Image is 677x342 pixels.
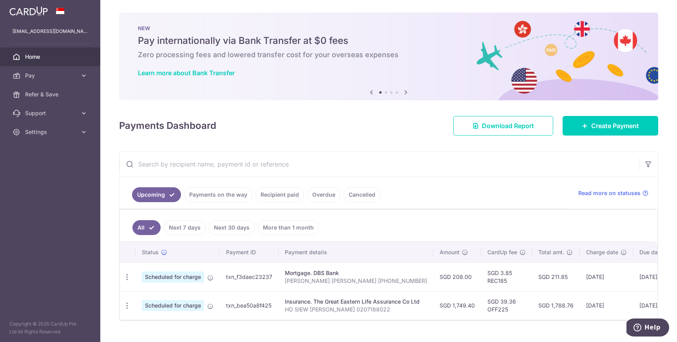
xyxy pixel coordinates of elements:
[307,187,340,202] a: Overdue
[279,242,433,262] th: Payment details
[25,90,77,98] span: Refer & Save
[487,248,517,256] span: CardUp fee
[132,187,181,202] a: Upcoming
[344,187,380,202] a: Cancelled
[580,291,633,320] td: [DATE]
[532,291,580,320] td: SGD 1,788.76
[13,27,88,35] p: [EMAIL_ADDRESS][DOMAIN_NAME]
[440,248,460,256] span: Amount
[119,119,216,133] h4: Payments Dashboard
[138,50,639,60] h6: Zero processing fees and lowered transfer cost for your overseas expenses
[142,300,204,311] span: Scheduled for charge
[532,262,580,291] td: SGD 211.85
[433,291,481,320] td: SGD 1,749.40
[453,116,553,136] a: Download Report
[25,128,77,136] span: Settings
[220,262,279,291] td: txn_f3daec23237
[138,34,639,47] h5: Pay internationally via Bank Transfer at $0 fees
[25,53,77,61] span: Home
[481,291,532,320] td: SGD 39.36 OFF225
[142,248,159,256] span: Status
[563,116,658,136] a: Create Payment
[184,187,252,202] a: Payments on the way
[626,318,669,338] iframe: Opens a widget where you can find more information
[285,298,427,306] div: Insurance. The Great Eastern Life Assurance Co Ltd
[138,69,235,77] a: Learn more about Bank Transfer
[433,262,481,291] td: SGD 208.00
[538,248,564,256] span: Total amt.
[138,25,639,31] p: NEW
[285,306,427,313] p: HO SIEW [PERSON_NAME] 0207188022
[586,248,618,256] span: Charge date
[209,220,255,235] a: Next 30 days
[220,291,279,320] td: txn_bea50a8f425
[119,152,639,177] input: Search by recipient name, payment id or reference
[639,248,663,256] span: Due date
[164,220,206,235] a: Next 7 days
[220,242,279,262] th: Payment ID
[578,189,648,197] a: Read more on statuses
[258,220,319,235] a: More than 1 month
[142,271,204,282] span: Scheduled for charge
[578,189,641,197] span: Read more on statuses
[482,121,534,130] span: Download Report
[591,121,639,130] span: Create Payment
[119,13,658,100] img: Bank transfer banner
[481,262,532,291] td: SGD 3.85 REC185
[255,187,304,202] a: Recipient paid
[285,277,427,285] p: [PERSON_NAME] [PERSON_NAME] [PHONE_NUMBER]
[580,262,633,291] td: [DATE]
[285,269,427,277] div: Mortgage. DBS Bank
[25,109,77,117] span: Support
[9,6,48,16] img: CardUp
[132,220,161,235] a: All
[25,72,77,80] span: Pay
